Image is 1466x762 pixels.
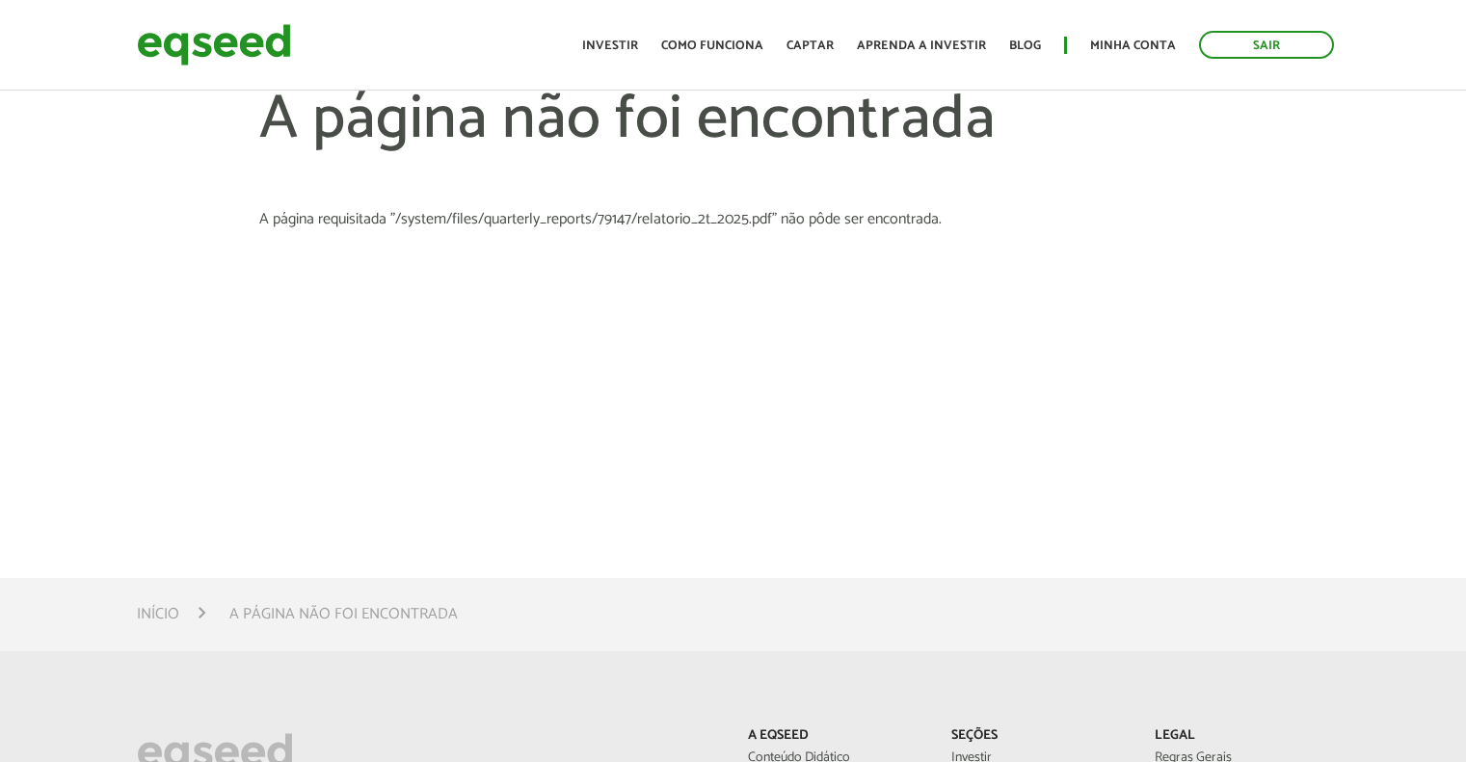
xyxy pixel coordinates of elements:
p: A EqSeed [748,728,922,745]
a: Investir [582,39,638,52]
li: A página não foi encontrada [229,601,458,627]
img: EqSeed [137,19,291,70]
section: A página requisitada "/system/files/quarterly_reports/79147/relatorio_2t_2025.pdf" não pôde ser e... [259,212,1208,227]
a: Captar [786,39,834,52]
p: Legal [1155,728,1329,745]
a: Minha conta [1090,39,1176,52]
p: Seções [951,728,1126,745]
a: Blog [1009,39,1041,52]
a: Sair [1199,31,1334,59]
a: Aprenda a investir [857,39,986,52]
a: Início [137,607,179,622]
h1: A página não foi encontrada [259,87,1208,212]
a: Como funciona [661,39,763,52]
